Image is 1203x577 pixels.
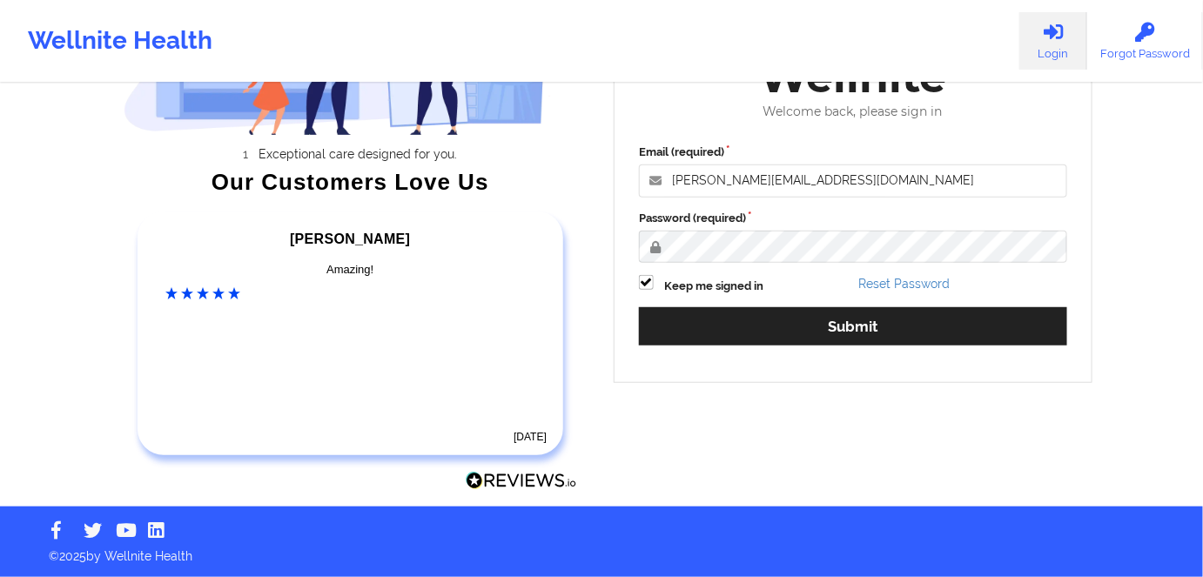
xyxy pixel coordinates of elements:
[639,164,1067,198] input: Email address
[138,147,577,161] li: Exceptional care designed for you.
[627,104,1079,119] div: Welcome back, please sign in
[664,278,763,295] label: Keep me signed in
[639,307,1067,345] button: Submit
[1087,12,1203,70] a: Forgot Password
[859,277,951,291] a: Reset Password
[466,472,577,494] a: Reviews.io Logo
[124,173,578,191] div: Our Customers Love Us
[639,144,1067,161] label: Email (required)
[466,472,577,490] img: Reviews.io Logo
[1019,12,1087,70] a: Login
[639,210,1067,227] label: Password (required)
[290,231,410,246] span: [PERSON_NAME]
[166,261,535,278] div: Amazing!
[37,535,1166,565] p: © 2025 by Wellnite Health
[514,431,547,443] time: [DATE]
